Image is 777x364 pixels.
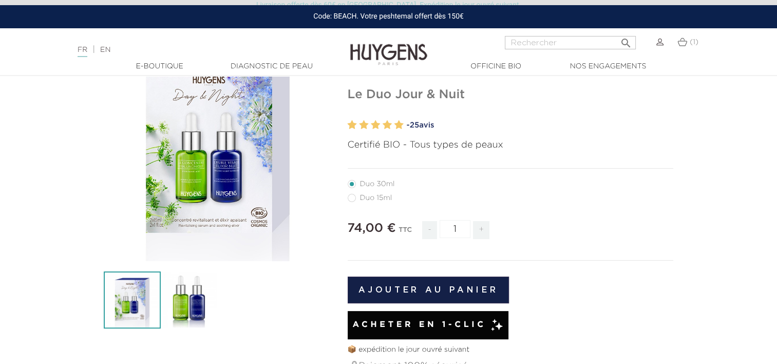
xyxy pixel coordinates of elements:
span: (1) [690,39,698,46]
label: 2 [359,118,368,133]
input: Rechercher [505,36,636,49]
a: Diagnostic de peau [220,61,323,72]
p: 📦 expédition le jour ouvré suivant [348,344,674,355]
img: Huygens [350,27,427,67]
a: (1) [677,38,698,46]
label: 3 [371,118,380,133]
a: EN [100,46,110,53]
label: 1 [348,118,357,133]
button:  [616,33,635,47]
span: 74,00 € [348,222,396,234]
div: TTC [399,219,412,247]
a: Officine Bio [445,61,547,72]
label: 5 [394,118,404,133]
a: -25avis [407,118,674,133]
span: + [473,221,489,239]
label: Duo 15ml [348,194,405,202]
label: Duo 30ml [348,180,407,188]
div: | [72,44,316,56]
label: 4 [383,118,392,133]
img: Le Duo Jour & Nuit [161,271,218,329]
i:  [619,34,632,46]
p: Certifié BIO - Tous types de peaux [348,138,674,152]
span: - [422,221,437,239]
a: FR [78,46,87,57]
span: 25 [410,121,420,129]
h1: Le Duo Jour & Nuit [348,87,674,102]
a: Nos engagements [557,61,659,72]
input: Quantité [440,220,470,238]
a: E-Boutique [108,61,211,72]
button: Ajouter au panier [348,277,509,303]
